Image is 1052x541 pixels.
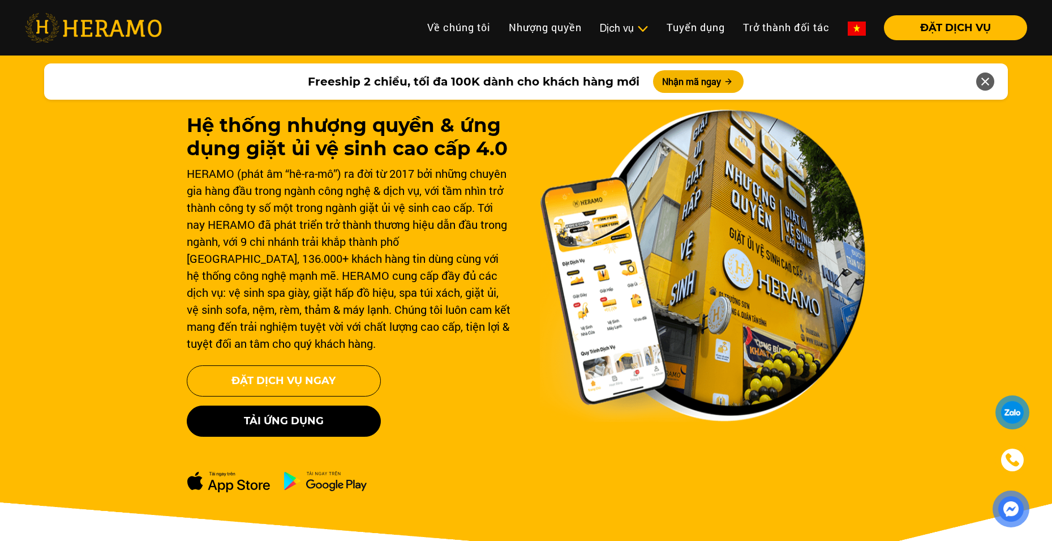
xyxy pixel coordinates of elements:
[734,15,839,40] a: Trở thành đối tác
[997,445,1028,475] a: phone-icon
[284,471,367,491] img: ch-dowload
[187,471,270,493] img: apple-dowload
[187,165,513,352] div: HERAMO (phát âm “hê-ra-mô”) ra đời từ 2017 bởi những chuyên gia hàng đầu trong ngành công nghệ & ...
[653,70,744,93] button: Nhận mã ngay
[600,20,649,36] div: Dịch vụ
[637,23,649,35] img: subToggleIcon
[848,22,866,36] img: vn-flag.png
[500,15,591,40] a: Nhượng quyền
[884,15,1027,40] button: ĐẶT DỊCH VỤ
[540,109,866,422] img: banner
[418,15,500,40] a: Về chúng tôi
[308,73,639,90] span: Freeship 2 chiều, tối đa 100K dành cho khách hàng mới
[25,13,162,42] img: heramo-logo.png
[658,15,734,40] a: Tuyển dụng
[875,23,1027,33] a: ĐẶT DỊCH VỤ
[1006,453,1019,467] img: phone-icon
[187,365,381,397] button: Đặt Dịch Vụ Ngay
[187,406,381,437] button: Tải ứng dụng
[187,114,513,160] h1: Hệ thống nhượng quyền & ứng dụng giặt ủi vệ sinh cao cấp 4.0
